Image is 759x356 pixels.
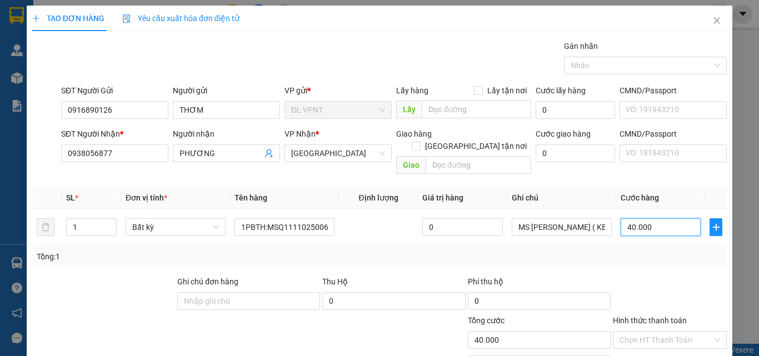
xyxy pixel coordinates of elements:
[122,14,239,23] span: Yêu cầu xuất hóa đơn điện tử
[468,316,505,325] span: Tổng cước
[32,14,40,22] span: plus
[122,14,131,23] img: icon
[234,218,334,236] input: VD: Bàn, Ghế
[396,129,432,138] span: Giao hàng
[426,156,531,174] input: Dọc đường
[421,140,531,152] span: [GEOGRAPHIC_DATA] tận nơi
[322,277,348,286] span: Thu Hộ
[422,218,502,236] input: 0
[512,218,612,236] input: Ghi Chú
[396,86,428,95] span: Lấy hàng
[284,84,392,97] div: VP gửi
[61,128,168,140] div: SĐT Người Nhận
[712,16,721,25] span: close
[234,193,267,202] span: Tên hàng
[536,86,586,95] label: Cước lấy hàng
[701,6,732,37] button: Close
[536,144,615,162] input: Cước giao hàng
[291,145,385,162] span: ĐL Quận 1
[37,250,294,263] div: Tổng: 1
[173,84,280,97] div: Người gửi
[177,277,238,286] label: Ghi chú đơn hàng
[132,219,219,235] span: Bất kỳ
[396,101,422,118] span: Lấy
[422,101,531,118] input: Dọc đường
[32,14,104,23] span: TẠO ĐƠN HÀNG
[564,42,598,51] label: Gán nhãn
[264,149,273,158] span: user-add
[710,223,722,232] span: plus
[291,102,385,118] span: ĐL VPNT
[422,193,463,202] span: Giá trị hàng
[536,101,615,119] input: Cước lấy hàng
[173,128,280,140] div: Người nhận
[61,84,168,97] div: SĐT Người Gửi
[710,218,722,236] button: plus
[396,156,426,174] span: Giao
[620,128,727,140] div: CMND/Passport
[613,316,687,325] label: Hình thức thanh toán
[483,84,531,97] span: Lấy tận nơi
[358,193,398,202] span: Định lượng
[507,187,616,209] th: Ghi chú
[620,84,727,97] div: CMND/Passport
[621,193,659,202] span: Cước hàng
[126,193,167,202] span: Đơn vị tính
[284,129,316,138] span: VP Nhận
[468,275,611,292] div: Phí thu hộ
[66,193,75,202] span: SL
[37,218,54,236] button: delete
[536,129,591,138] label: Cước giao hàng
[177,292,320,310] input: Ghi chú đơn hàng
